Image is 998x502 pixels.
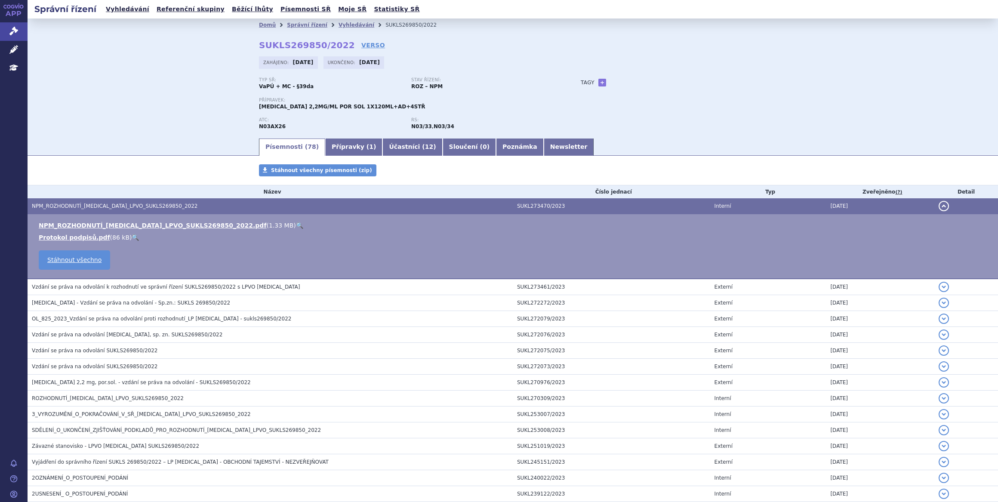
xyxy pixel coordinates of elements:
[32,332,222,338] span: Vzdání se práva na odvolání FINTEPLA, sp. zn. SUKLS269850/2022
[39,250,110,270] a: Stáhnout všechno
[496,139,544,156] a: Poznámka
[103,3,152,15] a: Vyhledávání
[359,59,380,65] strong: [DATE]
[826,375,934,391] td: [DATE]
[32,427,321,433] span: SDĚLENÍ_O_UKONČENÍ_ZJIŠŤOVÁNÍ_PODKLADŮ_PRO_ROZHODNUTÍ_FINTEPLA_LPVO_SUKLS269850_2022
[229,3,276,15] a: Běžící lhůty
[513,198,710,214] td: SUKL273470/2023
[369,143,373,150] span: 1
[826,185,934,198] th: Zveřejněno
[513,185,710,198] th: Číslo jednací
[715,363,733,370] span: Externí
[715,300,733,306] span: Externí
[513,486,710,502] td: SUKL239122/2023
[715,411,731,417] span: Interní
[425,143,433,150] span: 12
[715,475,731,481] span: Interní
[39,222,266,229] a: NPM_ROZHODNUTÍ_[MEDICAL_DATA]_LPVO_SUKLS269850_2022.pdf
[32,395,184,401] span: ROZHODNUTÍ_FINTEPLA_LPVO_SUKLS269850_2022
[939,489,949,499] button: detail
[287,22,327,28] a: Správní řízení
[39,234,110,241] a: Protokol podpisů.pdf
[715,332,733,338] span: Externí
[513,375,710,391] td: SUKL270976/2023
[826,391,934,407] td: [DATE]
[513,359,710,375] td: SUKL272073/2023
[939,425,949,435] button: detail
[513,343,710,359] td: SUKL272075/2023
[513,311,710,327] td: SUKL272079/2023
[293,59,314,65] strong: [DATE]
[513,391,710,407] td: SUKL270309/2023
[826,327,934,343] td: [DATE]
[411,83,443,89] strong: ROZ – NPM
[710,185,826,198] th: Typ
[513,454,710,470] td: SUKL245151/2023
[939,409,949,419] button: detail
[715,348,733,354] span: Externí
[826,359,934,375] td: [DATE]
[269,222,293,229] span: 1.33 MB
[826,311,934,327] td: [DATE]
[32,363,157,370] span: Vzdání se práva na odvolání SUKLS269850/2022
[826,279,934,295] td: [DATE]
[939,441,949,451] button: detail
[32,284,300,290] span: Vzdání se práva na odvolání k rozhodnutí ve správní řízení SUKLS269850/2022 s LPVO FINTEPLA
[385,18,448,31] li: SUKLS269850/2022
[411,123,432,129] strong: fenfluramin
[259,117,403,123] p: ATC:
[296,222,303,229] a: 🔍
[28,185,513,198] th: Název
[826,198,934,214] td: [DATE]
[28,3,103,15] h2: Správní řízení
[939,345,949,356] button: detail
[939,361,949,372] button: detail
[513,407,710,422] td: SUKL253007/2023
[443,139,496,156] a: Sloučení (0)
[259,104,425,110] span: [MEDICAL_DATA] 2,2MG/ML POR SOL 1X120ML+AD+4STŘ
[271,167,372,173] span: Stáhnout všechny písemnosti (zip)
[32,348,157,354] span: Vzdání se práva na odvolání SUKLS269850/2022
[826,407,934,422] td: [DATE]
[715,203,731,209] span: Interní
[715,379,733,385] span: Externí
[826,343,934,359] td: [DATE]
[939,457,949,467] button: detail
[132,234,139,241] a: 🔍
[39,221,989,230] li: ( )
[715,459,733,465] span: Externí
[32,475,128,481] span: 2OZNÁMENÍ_O_POSTOUPENÍ_PODÁNÍ
[154,3,227,15] a: Referenční skupiny
[259,98,564,103] p: Přípravek:
[826,486,934,502] td: [DATE]
[434,123,454,129] strong: fenfluramin k přídatné léčbě epileptických záchvatů spojených s Lennoxovým-Gastautovým syndromem
[411,117,555,123] p: RS:
[259,77,403,83] p: Typ SŘ:
[715,284,733,290] span: Externí
[411,117,564,130] div: ,
[336,3,369,15] a: Moje SŘ
[259,22,276,28] a: Domů
[939,377,949,388] button: detail
[112,234,129,241] span: 86 kB
[544,139,594,156] a: Newsletter
[382,139,442,156] a: Účastníci (12)
[32,203,197,209] span: NPM_ROZHODNUTÍ_FINTEPLA_LPVO_SUKLS269850_2022
[939,201,949,211] button: detail
[939,473,949,483] button: detail
[715,427,731,433] span: Interní
[934,185,998,198] th: Detail
[715,443,733,449] span: Externí
[371,3,422,15] a: Statistiky SŘ
[32,491,128,497] span: 2USNESENÍ_ O_POSTOUPENÍ_PODÁNÍ
[513,295,710,311] td: SUKL272272/2023
[581,77,594,88] h3: Tagy
[32,411,251,417] span: 3_VYROZUMĚNÍ_O_POKRAČOVÁNÍ_V_SŘ_FINTEPLA_LPVO_SUKLS269850_2022
[939,393,949,403] button: detail
[895,189,902,195] abbr: (?)
[939,314,949,324] button: detail
[308,143,316,150] span: 78
[513,470,710,486] td: SUKL240022/2023
[32,379,251,385] span: Fintepla 2,2 mg, por.sol. - vzdání se práva na odvolání - SUKLS269850/2022
[939,282,949,292] button: detail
